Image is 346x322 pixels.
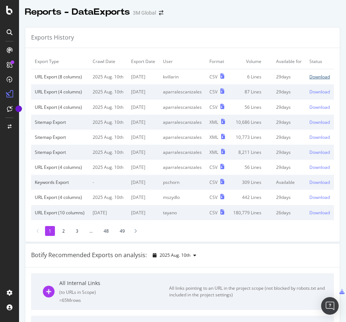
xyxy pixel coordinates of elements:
td: Export Type [31,54,89,69]
div: Download [309,194,330,200]
div: csv-export [339,289,345,294]
li: 3 [72,226,82,236]
td: [DATE] [127,69,159,85]
a: Download [309,149,330,155]
div: CSV [209,74,217,80]
td: pschorn [159,175,206,190]
div: CSV [209,164,217,170]
td: 87 Lines [229,84,272,99]
div: Available [276,179,302,185]
td: [DATE] [127,190,159,205]
td: kvillarin [159,69,206,85]
td: 2025 Aug. 10th [89,130,127,145]
div: URL Export (4 columns) [35,89,85,95]
div: CSV [209,89,217,95]
td: 56 Lines [229,160,272,175]
button: 2025 Aug. 10th [150,249,199,261]
div: = 65M rows [59,297,169,303]
div: URL Export (10 columns) [35,210,85,216]
td: [DATE] [89,205,127,220]
td: - [89,175,127,190]
td: 309 Lines [229,175,272,190]
div: CSV [209,210,217,216]
td: [DATE] [127,130,159,145]
td: 2025 Aug. 10th [89,190,127,205]
td: 29 days [272,84,306,99]
div: XML [209,149,218,155]
div: arrow-right-arrow-left [159,10,163,15]
div: URL Export (4 columns) [35,104,85,110]
a: Download [309,119,330,125]
a: Download [309,104,330,110]
td: mszydlo [159,190,206,205]
div: Botify Recommended Exports on analysis: [31,251,147,259]
td: 2025 Aug. 10th [89,100,127,115]
td: 29 days [272,130,306,145]
td: 6 Lines [229,69,272,85]
li: ... [86,226,96,236]
div: XML [209,134,218,140]
td: Status [306,54,334,69]
td: aparralescanizales [159,145,206,160]
td: aparralescanizales [159,130,206,145]
div: Sitemap Export [35,149,85,155]
td: 29 days [272,145,306,160]
div: Tooltip anchor [15,106,22,112]
td: User [159,54,206,69]
div: CSV [209,179,217,185]
li: 1 [45,226,55,236]
td: Available for [272,54,306,69]
td: aparralescanizales [159,160,206,175]
td: Volume [229,54,272,69]
td: Crawl Date [89,54,127,69]
td: 8,211 Lines [229,145,272,160]
div: URL Export (4 columns) [35,164,85,170]
div: URL Export (8 columns) [35,74,85,80]
div: 3M Global [133,9,156,16]
td: [DATE] [127,84,159,99]
td: 10,686 Lines [229,115,272,130]
div: Keywords Export [35,179,85,185]
div: All links pointing to an URL in the project scope (not blocked by robots.txt and included in the ... [169,285,334,298]
td: 26 days [272,205,306,220]
a: Download [309,164,330,170]
td: aparralescanizales [159,115,206,130]
div: Download [309,74,330,80]
div: Exports History [31,33,74,42]
td: 180,779 Lines [229,205,272,220]
td: [DATE] [127,115,159,130]
td: aparralescanizales [159,100,206,115]
td: [DATE] [127,145,159,160]
li: 49 [116,226,129,236]
a: Download [309,89,330,95]
span: 2025 Aug. 10th [160,252,190,258]
div: Open Intercom Messenger [321,297,339,315]
td: 2025 Aug. 10th [89,69,127,85]
div: Reports - DataExports [25,6,130,18]
td: Export Date [127,54,159,69]
a: Download [309,134,330,140]
div: Sitemap Export [35,134,85,140]
div: Sitemap Export [35,119,85,125]
td: 2025 Aug. 10th [89,160,127,175]
a: Download [309,179,330,185]
div: Download [309,210,330,216]
td: 29 days [272,69,306,85]
td: 29 days [272,100,306,115]
td: 2025 Aug. 10th [89,115,127,130]
td: [DATE] [127,175,159,190]
td: 56 Lines [229,100,272,115]
td: 442 Lines [229,190,272,205]
div: CSV [209,194,217,200]
td: 2025 Aug. 10th [89,145,127,160]
td: [DATE] [127,205,159,220]
td: 10,773 Lines [229,130,272,145]
td: [DATE] [127,100,159,115]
